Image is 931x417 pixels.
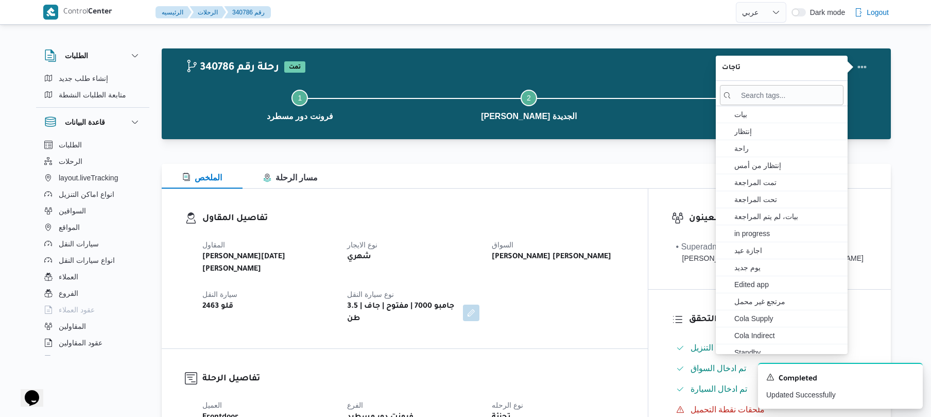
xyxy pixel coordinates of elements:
span: السواق [492,241,513,249]
span: إنتظار من أمس [734,159,841,172]
button: فرونت دور مسطرد [185,77,415,131]
button: متابعة الطلبات النشطة [40,87,145,103]
span: يوم جديد [734,261,841,274]
span: سيارة النقل [202,290,237,298]
iframe: chat widget [10,376,43,407]
span: المقاولين [59,320,86,332]
h2: 340786 رحلة رقم [185,61,279,75]
span: تم ادخال السيارة [691,385,748,393]
span: بيات، لم يتم المراجعة [734,210,841,223]
button: تم ادخال تفاصيل نفاط التنزيل [672,340,868,356]
span: تم ادخال السيارة [691,383,748,395]
span: راحة [734,142,841,155]
button: السواقين [40,203,145,219]
button: layout.liveTracking [40,170,145,186]
span: تم ادخال تفاصيل نفاط التنزيل [691,343,791,352]
span: اجهزة التليفون [59,353,101,365]
span: Completed [779,373,817,386]
b: [PERSON_NAME][DATE] [PERSON_NAME] [202,251,333,276]
b: قلو 2463 [202,301,233,313]
span: فرونت دور مسطرد [267,110,333,123]
b: جامبو 7000 | مفتوح | جاف | 3.5 طن [347,301,456,325]
span: [PERSON_NAME] الجديدة [481,110,577,123]
p: Updated Successfully [766,390,915,401]
span: المواقع [59,221,80,233]
button: سيارات النقل [40,236,145,252]
img: X8yXhbKr1z7QwAAAABJRU5ErkJggg== [43,5,58,20]
span: اجازة عيد [734,244,841,257]
span: نوع سيارة النقل [347,290,394,298]
span: Logout [867,6,889,19]
span: الرحلات [59,155,82,168]
button: الرحلات [189,6,226,19]
span: مرتجع غير محمل [734,295,841,308]
button: تم ادخال السيارة [672,381,868,397]
span: الفرع [347,401,363,409]
h3: تفاصيل الرحلة [202,372,625,386]
h3: قاعدة البيانات [65,116,105,128]
span: انواع اماكن التنزيل [59,188,114,201]
span: تم ادخال تفاصيل نفاط التنزيل [691,342,791,354]
button: إنشاء طلب جديد [40,70,145,87]
div: • Superadmin [676,241,864,253]
span: تمت المراجعة [734,176,841,189]
button: اجهزة التليفون [40,351,145,368]
button: عقود المقاولين [40,335,145,351]
span: نوع الايجار [347,241,377,249]
b: Center [88,8,112,16]
b: تمت [289,64,301,71]
span: Dark mode [806,8,845,16]
span: تمت [284,61,305,73]
span: المقاول [202,241,225,249]
button: الرحلات [40,153,145,170]
span: العميل [202,401,222,409]
button: الرئيسيه [156,6,192,19]
button: 340786 رقم [224,6,271,19]
span: الطلبات [59,139,82,151]
span: in progress [734,227,841,240]
button: عقود العملاء [40,302,145,318]
span: عقود المقاولين [59,337,102,349]
span: متابعة الطلبات النشطة [59,89,126,101]
span: 2 [527,94,531,102]
div: الطلبات [36,70,149,107]
button: Logout [850,2,893,23]
h3: المعينون [689,212,868,226]
span: ملحقات نقطة التحميل [691,405,765,414]
span: ملحقات نقطة التحميل [691,404,765,416]
button: المقاولين [40,318,145,335]
button: تم ادخال السواق [672,360,868,377]
span: العملاء [59,271,78,283]
span: layout.liveTracking [59,172,118,184]
span: 1 [298,94,302,102]
span: الملخص [182,173,222,182]
button: فرونت دور مسطرد [643,77,872,131]
span: عقود العملاء [59,304,95,316]
span: إنتظار [734,125,841,138]
span: سيارات النقل [59,238,99,250]
span: السواقين [59,205,86,217]
h3: تفاصيل المقاول [202,212,625,226]
span: مسار الرحلة [263,173,318,182]
span: الفروع [59,287,78,299]
div: Notification [766,372,915,386]
span: انواع سيارات النقل [59,254,115,266]
input: search tags [720,85,843,105]
span: تم ادخال السواق [691,362,747,375]
span: Cola Indirect [734,329,841,342]
button: العملاء [40,269,145,285]
div: [PERSON_NAME][EMAIL_ADDRESS][DOMAIN_NAME] [676,253,864,264]
span: Edited app [734,278,841,291]
span: تحت المراجعة [734,193,841,206]
span: • Superadmin mohamed.nabil@illa.com.eg [676,241,864,264]
b: [PERSON_NAME] [PERSON_NAME] [492,251,611,263]
button: [PERSON_NAME] الجديدة [415,77,644,131]
span: إنشاء طلب جديد [59,72,108,85]
span: Cola Supply [734,312,841,325]
h3: قائمة التحقق [689,313,868,327]
button: انواع سيارات النقل [40,252,145,269]
span: تاجات [722,62,841,74]
h3: الطلبات [65,49,88,62]
div: قاعدة البيانات [36,137,149,360]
